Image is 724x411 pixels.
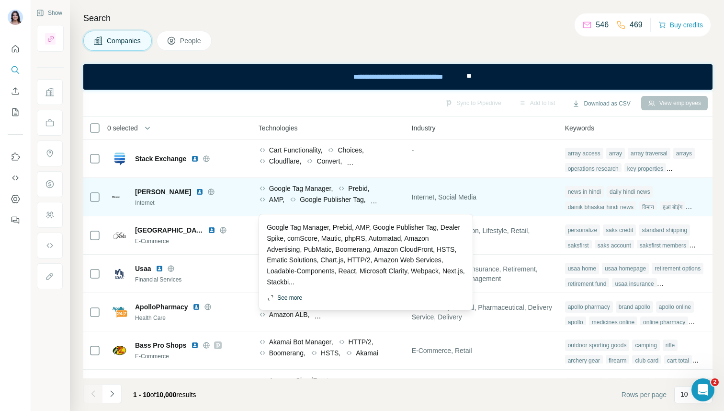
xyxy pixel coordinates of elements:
[565,240,592,251] div: saksfirst
[565,378,604,389] div: star premium
[135,275,238,284] div: Financial Services
[135,264,151,273] span: Usaa
[112,151,127,166] img: Logo of Stack Exchange
[356,348,378,358] span: Akamai
[135,154,186,164] span: Stack Exchange
[107,36,142,46] span: Companies
[338,145,363,155] span: Choices,
[269,337,333,347] span: Akamai Bot Manager,
[321,348,340,358] span: HSTS,
[325,310,395,319] span: Amazon Web Services,
[565,224,600,236] div: personalize
[348,184,369,193] span: Prebid,
[640,317,688,328] div: online pharmacy
[269,156,302,166] span: Cloudflare,
[135,237,238,246] div: E-Commerce
[565,186,604,198] div: news in hindi
[112,196,127,198] img: Logo of Divya Marathi
[135,314,238,322] div: Health Care
[8,211,23,229] button: Feedback
[565,123,594,133] span: Keywords
[135,302,188,312] span: ApolloPharmacy
[565,355,603,366] div: archery gear
[269,184,333,193] span: Google Tag Manager,
[269,348,305,358] span: Boomerang,
[656,301,694,313] div: apollo online
[625,378,650,389] div: the star
[637,240,689,251] div: saksfirst members
[612,278,656,290] div: usaa insurance
[652,263,703,274] div: retirement options
[133,391,150,399] span: 1 - 10
[639,201,657,213] div: विमान
[565,148,603,159] div: array access
[639,224,690,236] div: standard shipping
[596,19,609,31] p: 546
[133,391,196,399] span: results
[8,82,23,100] button: Enrich CSV
[30,6,69,20] button: Show
[602,263,649,274] div: usaa homepage
[660,201,685,213] div: हुआ बोइंग
[565,301,613,313] div: apollo pharmacy
[711,378,719,386] span: 2
[135,187,191,197] span: [PERSON_NAME]
[566,96,637,111] button: Download as CSV
[180,36,202,46] span: People
[83,64,713,90] iframe: Banner
[565,340,630,351] div: outdoor sporting goods
[663,340,678,351] div: rifle
[208,226,215,234] img: LinkedIn logo
[83,12,713,25] h4: Search
[135,341,186,350] span: Bass Pro Shops
[8,104,23,121] button: My lists
[622,390,667,399] span: Rows per page
[8,40,23,58] button: Quick start
[269,195,284,204] span: AMP,
[259,123,298,133] span: Technologies
[191,155,199,163] img: LinkedIn logo
[606,355,629,366] div: firearm
[565,263,599,274] div: usaa home
[565,278,610,290] div: retirement fund
[565,317,586,328] div: apollo
[691,378,714,401] iframe: Intercom live chat
[412,303,554,322] span: Health Care, Medical, Pharmaceutical, Delivery Service, Delivery
[349,337,373,347] span: HTTP/2,
[269,376,330,385] span: Amazon CloudFront,
[112,305,127,320] img: Logo of ApolloPharmacy
[607,186,653,198] div: daily hindi news
[628,148,670,159] div: array traversal
[267,222,465,288] div: Google Tag Manager, Prebid, AMP, Google Publisher Tag, Dealer Spike, comScore, Mautic, phpRS, Aut...
[150,391,156,399] span: of
[630,19,643,31] p: 469
[565,163,622,175] div: operations research
[269,145,323,155] span: Cart Functionality,
[616,301,653,313] div: brand apollo
[102,384,122,403] button: Navigate to next page
[135,352,238,361] div: E-Commerce
[191,341,199,349] img: LinkedIn logo
[156,265,163,272] img: LinkedIn logo
[8,148,23,165] button: Use Surfe on LinkedIn
[112,266,127,282] img: Logo of Usaa
[267,294,302,302] button: See more
[607,378,622,389] div: star
[112,343,127,358] img: Logo of Bass Pro Shops
[107,123,138,133] span: 0 selected
[664,355,692,366] div: cart total
[412,226,554,245] span: E-Commerce, Fashion, Lifestyle, Retail, Shopping
[412,146,414,154] span: -
[8,10,23,25] img: Avatar
[196,188,204,196] img: LinkedIn logo
[658,18,703,32] button: Buy credits
[8,61,23,79] button: Search
[135,225,203,235] span: [GEOGRAPHIC_DATA]
[300,195,366,204] span: Google Publisher Tag,
[595,240,634,251] div: saks account
[412,192,476,202] span: Internet, Social Media
[680,389,688,399] p: 10
[112,228,127,243] img: Logo of Saks Fifth Avenue
[603,224,636,236] div: saks credit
